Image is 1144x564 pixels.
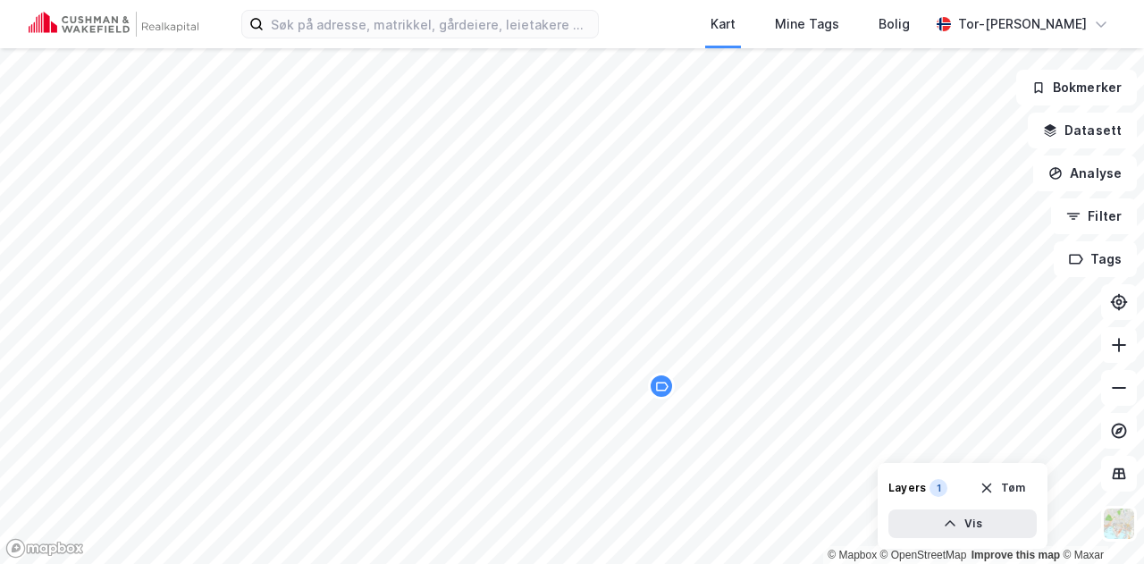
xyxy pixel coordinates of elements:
button: Filter [1051,198,1137,234]
div: 1 [929,479,947,497]
a: Mapbox homepage [5,538,84,559]
div: Kontrollprogram for chat [1055,478,1144,564]
a: Mapbox [828,549,877,561]
div: Map marker [648,373,675,400]
iframe: Chat Widget [1055,478,1144,564]
button: Tøm [968,474,1037,502]
div: Tor-[PERSON_NAME] [958,13,1087,35]
div: Layers [888,481,926,495]
div: Kart [711,13,736,35]
a: OpenStreetMap [880,549,967,561]
div: Mine Tags [775,13,839,35]
button: Datasett [1028,113,1137,148]
div: Bolig [879,13,910,35]
a: Improve this map [972,549,1060,561]
input: Søk på adresse, matrikkel, gårdeiere, leietakere eller personer [264,11,598,38]
button: Tags [1054,241,1137,277]
img: cushman-wakefield-realkapital-logo.202ea83816669bd177139c58696a8fa1.svg [29,12,198,37]
button: Analyse [1033,156,1137,191]
button: Vis [888,509,1037,538]
button: Bokmerker [1016,70,1137,105]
